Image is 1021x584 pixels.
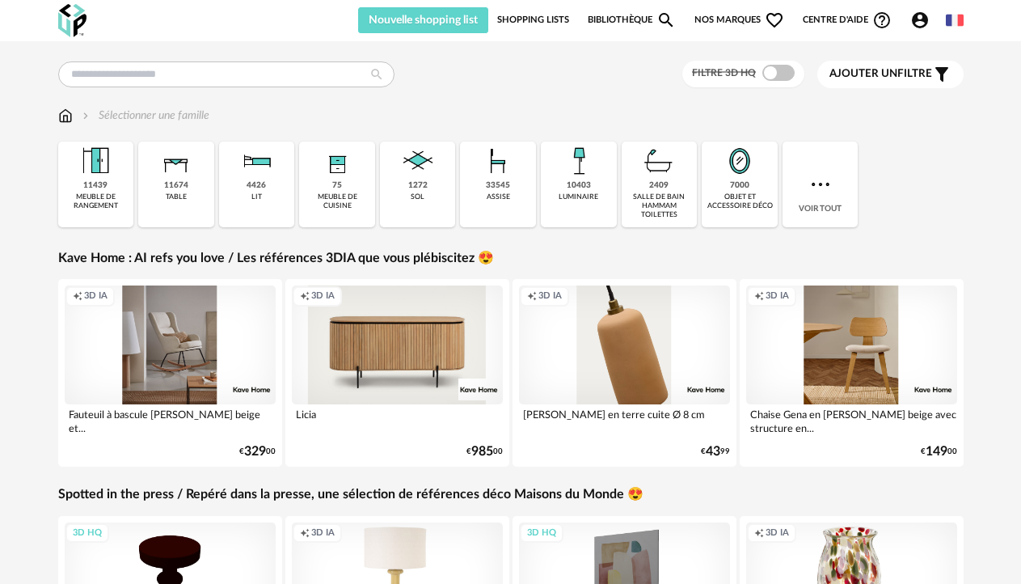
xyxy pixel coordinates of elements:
[300,290,310,303] span: Creation icon
[58,108,73,124] img: svg+xml;base64,PHN2ZyB3aWR0aD0iMTYiIGhlaWdodD0iMTciIHZpZXdCb3g9IjAgMCAxNiAxNyIgZmlsbD0ibm9uZSIgeG...
[65,404,276,437] div: Fauteuil à bascule [PERSON_NAME] beige et...
[559,142,598,180] img: Luminaire.png
[466,446,503,457] div: € 00
[803,11,892,30] span: Centre d'aideHelp Circle Outline icon
[304,193,370,211] div: meuble de cuisine
[58,250,494,267] a: Kave Home : AI refs you love / Les références 3DIA que vous plébiscitez 😍
[487,193,510,201] div: assise
[707,193,773,211] div: objet et accessoire déco
[79,108,92,124] img: svg+xml;base64,PHN2ZyB3aWR0aD0iMTYiIGhlaWdodD0iMTYiIHZpZXdCb3g9IjAgMCAxNiAxNiIgZmlsbD0ibm9uZSIgeG...
[694,7,785,33] span: Nos marques
[765,11,784,30] span: Heart Outline icon
[369,15,478,26] span: Nouvelle shopping list
[300,527,310,540] span: Creation icon
[559,193,598,201] div: luminaire
[649,180,669,191] div: 2409
[706,446,720,457] span: 43
[656,11,676,30] span: Magnify icon
[766,527,789,540] span: 3D IA
[399,142,437,180] img: Sol.png
[746,404,957,437] div: Chaise Gena en [PERSON_NAME] beige avec structure en...
[471,446,493,457] span: 985
[84,290,108,303] span: 3D IA
[692,68,756,78] span: Filtre 3D HQ
[932,65,951,84] span: Filter icon
[76,142,115,180] img: Meuble%20de%20rangement.png
[79,108,209,124] div: Sélectionner une famille
[497,7,569,33] a: Shopping Lists
[538,290,562,303] span: 3D IA
[766,290,789,303] span: 3D IA
[408,180,428,191] div: 1272
[527,290,537,303] span: Creation icon
[783,142,859,227] div: Voir tout
[519,404,730,437] div: [PERSON_NAME] en terre cuite Ø 8 cm
[247,180,266,191] div: 4426
[83,180,108,191] div: 11439
[946,11,964,29] img: fr
[479,142,517,180] img: Assise.png
[829,68,897,79] span: Ajouter un
[701,446,730,457] div: € 99
[311,290,335,303] span: 3D IA
[720,142,759,180] img: Miroir.png
[65,523,109,544] div: 3D HQ
[311,527,335,540] span: 3D IA
[910,11,937,30] span: Account Circle icon
[58,486,643,503] a: Spotted in the press / Repéré dans la presse, une sélection de références déco Maisons du Monde 😍
[58,279,282,467] a: Creation icon 3D IA Fauteuil à bascule [PERSON_NAME] beige et... €32900
[157,142,196,180] img: Table.png
[817,61,964,88] button: Ajouter unfiltre Filter icon
[292,404,503,437] div: Licia
[567,180,591,191] div: 10403
[318,142,357,180] img: Rangement.png
[910,11,930,30] span: Account Circle icon
[63,193,129,211] div: meuble de rangement
[251,193,262,201] div: lit
[730,180,749,191] div: 7000
[754,290,764,303] span: Creation icon
[627,193,693,220] div: salle de bain hammam toilettes
[411,193,424,201] div: sol
[237,142,276,180] img: Literie.png
[754,527,764,540] span: Creation icon
[486,180,510,191] div: 33545
[921,446,957,457] div: € 00
[244,446,266,457] span: 329
[358,7,489,33] button: Nouvelle shopping list
[588,7,677,33] a: BibliothèqueMagnify icon
[239,446,276,457] div: € 00
[520,523,563,544] div: 3D HQ
[639,142,678,180] img: Salle%20de%20bain.png
[513,279,736,467] a: Creation icon 3D IA [PERSON_NAME] en terre cuite Ø 8 cm €4399
[926,446,947,457] span: 149
[872,11,892,30] span: Help Circle Outline icon
[285,279,509,467] a: Creation icon 3D IA Licia €98500
[73,290,82,303] span: Creation icon
[829,67,932,81] span: filtre
[332,180,342,191] div: 75
[58,4,86,37] img: OXP
[166,193,187,201] div: table
[164,180,188,191] div: 11674
[808,171,833,197] img: more.7b13dc1.svg
[740,279,964,467] a: Creation icon 3D IA Chaise Gena en [PERSON_NAME] beige avec structure en... €14900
